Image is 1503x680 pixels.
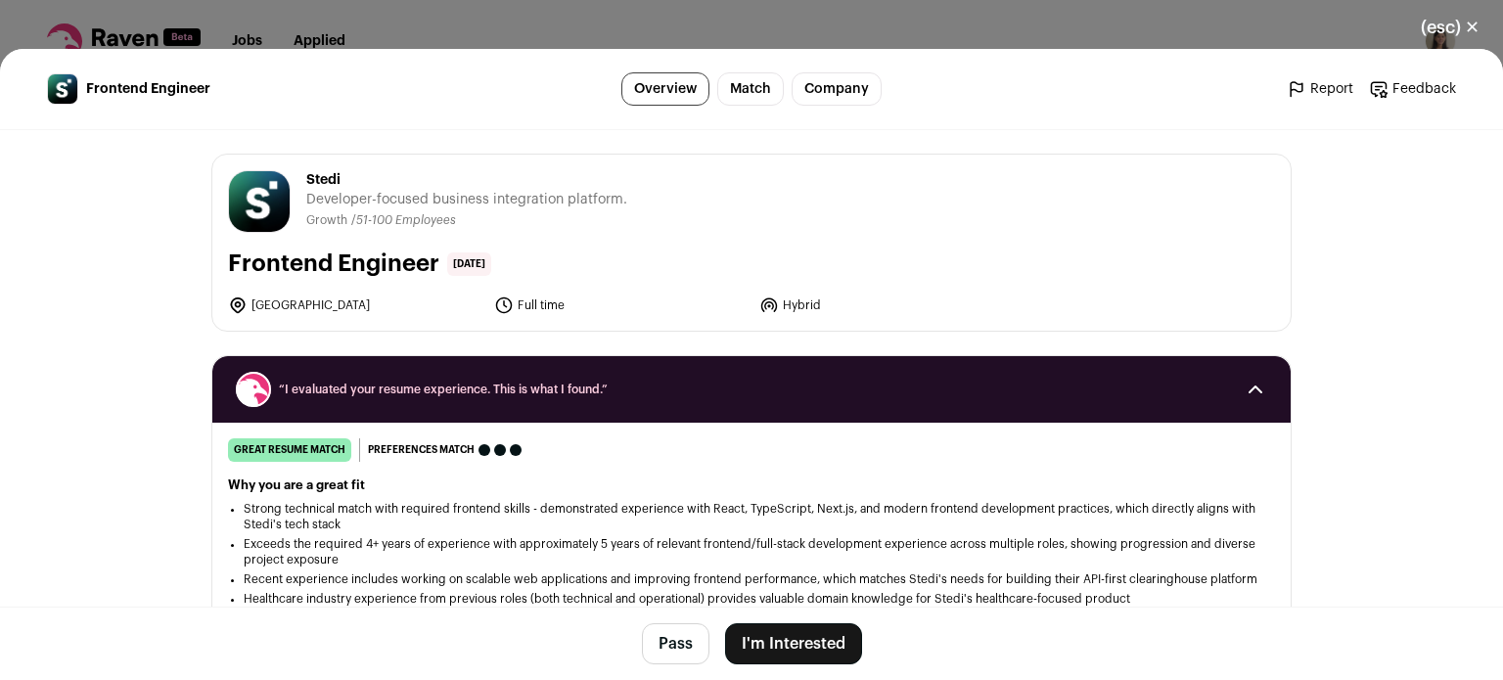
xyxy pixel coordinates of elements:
a: Feedback [1369,79,1456,99]
li: Full time [494,295,749,315]
span: Stedi [306,170,627,190]
li: Strong technical match with required frontend skills - demonstrated experience with React, TypeSc... [244,501,1259,532]
a: Match [717,72,784,106]
li: [GEOGRAPHIC_DATA] [228,295,482,315]
button: Pass [642,623,709,664]
li: Exceeds the required 4+ years of experience with approximately 5 years of relevant frontend/full-... [244,536,1259,567]
button: I'm Interested [725,623,862,664]
span: 51-100 Employees [356,214,456,226]
li: Hybrid [759,295,1014,315]
li: Growth [306,213,351,228]
div: great resume match [228,438,351,462]
h2: Why you are a great fit [228,477,1275,493]
span: [DATE] [447,252,491,276]
li: Recent experience includes working on scalable web applications and improving frontend performanc... [244,571,1259,587]
li: / [351,213,456,228]
span: “I evaluated your resume experience. This is what I found.” [279,382,1224,397]
span: Frontend Engineer [86,79,210,99]
span: Preferences match [368,440,475,460]
a: Report [1287,79,1353,99]
img: a4c3d3dc00b318428b1913568419260d3ac1df910df87be60cc77ade69348f42.jpg [229,171,290,232]
a: Overview [621,72,709,106]
h1: Frontend Engineer [228,249,439,280]
img: a4c3d3dc00b318428b1913568419260d3ac1df910df87be60cc77ade69348f42.jpg [48,74,77,104]
span: Developer-focused business integration platform. [306,190,627,209]
li: Healthcare industry experience from previous roles (both technical and operational) provides valu... [244,591,1259,607]
a: Company [792,72,882,106]
button: Close modal [1397,6,1503,49]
